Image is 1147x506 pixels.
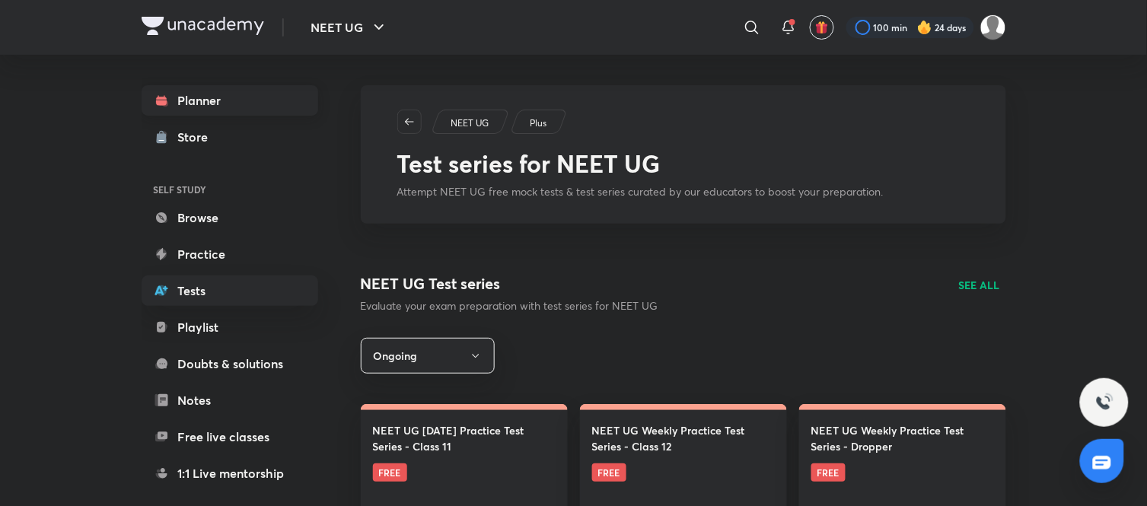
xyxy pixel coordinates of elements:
[917,20,932,35] img: streak
[397,149,970,178] h1: Test series for NEET UG
[980,14,1006,40] img: Amisha Rani
[811,463,846,482] span: FREE
[142,177,318,202] h6: SELF STUDY
[810,15,834,40] button: avatar
[1095,393,1114,412] img: ttu
[142,458,318,488] a: 1:1 Live mentorship
[142,422,318,452] a: Free live classes
[451,116,489,130] p: NEET UG
[361,298,658,313] p: Evaluate your exam preparation with test series for NEET UG
[302,12,397,43] button: NEET UG
[361,338,495,374] button: Ongoing
[592,422,775,454] h4: ⁠NEET UG Weekly Practice Test Series - Class 12
[527,116,549,130] a: Plus
[373,422,556,454] h4: NEET UG [DATE] Practice Test Series - Class 11
[142,348,318,379] a: Doubts & solutions
[142,202,318,233] a: Browse
[397,184,970,199] p: Attempt NEET UG free mock tests & test series curated by our educators to boost your preparation.
[142,239,318,269] a: Practice
[142,17,264,35] img: Company Logo
[448,116,491,130] a: NEET UG
[142,275,318,306] a: Tests
[592,463,626,482] span: FREE
[142,85,318,116] a: Planner
[959,277,1000,293] a: SEE ALL
[530,116,546,130] p: Plus
[815,21,829,34] img: avatar
[178,128,218,146] div: Store
[142,385,318,415] a: Notes
[142,312,318,342] a: Playlist
[361,272,658,295] h4: NEET UG Test series
[373,463,407,482] span: FREE
[142,17,264,39] a: Company Logo
[811,422,994,454] h4: NEET UG Weekly Practice Test Series - Dropper
[142,122,318,152] a: Store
